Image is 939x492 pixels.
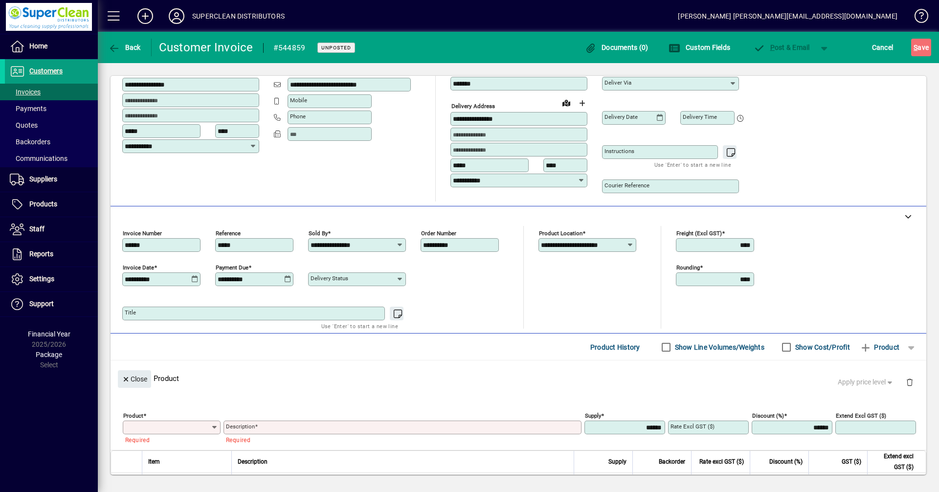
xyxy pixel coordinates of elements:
[898,378,921,386] app-page-header-button: Delete
[311,275,348,282] mat-label: Delivery status
[872,40,894,55] span: Cancel
[290,97,307,104] mat-label: Mobile
[585,412,601,419] mat-label: Supply
[669,44,730,51] span: Custom Fields
[123,264,154,271] mat-label: Invoice date
[752,412,784,419] mat-label: Discount (%)
[836,412,886,419] mat-label: Extend excl GST ($)
[604,79,631,86] mat-label: Deliver via
[604,113,638,120] mat-label: Delivery date
[226,423,255,430] mat-label: Description
[678,8,897,24] div: [PERSON_NAME] [PERSON_NAME][EMAIL_ADDRESS][DOMAIN_NAME]
[290,113,306,120] mat-label: Phone
[238,456,268,467] span: Description
[5,217,98,242] a: Staff
[699,456,744,467] span: Rate excl GST ($)
[586,338,644,356] button: Product History
[29,250,53,258] span: Reports
[914,44,917,51] span: S
[122,371,147,387] span: Close
[421,230,456,237] mat-label: Order number
[10,105,46,112] span: Payments
[108,44,141,51] span: Back
[29,225,45,233] span: Staff
[5,242,98,267] a: Reports
[574,95,590,111] button: Choose address
[123,412,143,419] mat-label: Product
[769,456,803,467] span: Discount (%)
[753,44,810,51] span: ost & Email
[590,339,640,355] span: Product History
[321,45,351,51] span: Unposted
[671,423,715,430] mat-label: Rate excl GST ($)
[673,342,764,352] label: Show Line Volumes/Weights
[654,159,731,170] mat-hint: Use 'Enter' to start a new line
[192,8,285,24] div: SUPERCLEAN DISTRIBUTORS
[130,7,161,25] button: Add
[10,155,67,162] span: Communications
[5,134,98,150] a: Backorders
[793,342,850,352] label: Show Cost/Profit
[838,377,894,387] span: Apply price level
[748,39,815,56] button: Post & Email
[216,264,248,271] mat-label: Payment due
[5,100,98,117] a: Payments
[115,374,154,383] app-page-header-button: Close
[676,230,722,237] mat-label: Freight (excl GST)
[29,67,63,75] span: Customers
[659,456,685,467] span: Backorder
[216,230,241,237] mat-label: Reference
[106,39,143,56] button: Back
[898,370,921,394] button: Delete
[907,2,927,34] a: Knowledge Base
[5,34,98,59] a: Home
[29,300,54,308] span: Support
[559,95,574,111] a: View on map
[10,121,38,129] span: Quotes
[98,39,152,56] app-page-header-button: Back
[873,451,914,472] span: Extend excl GST ($)
[5,150,98,167] a: Communications
[29,275,54,283] span: Settings
[666,39,733,56] button: Custom Fields
[5,267,98,291] a: Settings
[161,7,192,25] button: Profile
[29,42,47,50] span: Home
[5,167,98,192] a: Suppliers
[5,84,98,100] a: Invoices
[159,40,253,55] div: Customer Invoice
[36,351,62,358] span: Package
[608,456,626,467] span: Supply
[539,230,582,237] mat-label: Product location
[10,138,50,146] span: Backorders
[29,200,57,208] span: Products
[29,175,57,183] span: Suppliers
[125,434,213,445] mat-error: Required
[911,39,931,56] button: Save
[28,330,70,338] span: Financial Year
[842,456,861,467] span: GST ($)
[582,39,651,56] button: Documents (0)
[10,88,41,96] span: Invoices
[5,292,98,316] a: Support
[123,230,162,237] mat-label: Invoice number
[834,374,898,391] button: Apply price level
[770,44,775,51] span: P
[676,264,700,271] mat-label: Rounding
[148,456,160,467] span: Item
[914,40,929,55] span: ave
[246,61,262,77] button: Copy to Delivery address
[870,39,896,56] button: Cancel
[585,44,648,51] span: Documents (0)
[683,113,717,120] mat-label: Delivery time
[226,434,574,445] mat-error: Required
[230,61,246,76] a: View on map
[118,370,151,388] button: Close
[321,320,398,332] mat-hint: Use 'Enter' to start a new line
[5,192,98,217] a: Products
[125,309,136,316] mat-label: Title
[273,40,306,56] div: #544859
[5,117,98,134] a: Quotes
[111,360,926,396] div: Product
[604,148,634,155] mat-label: Instructions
